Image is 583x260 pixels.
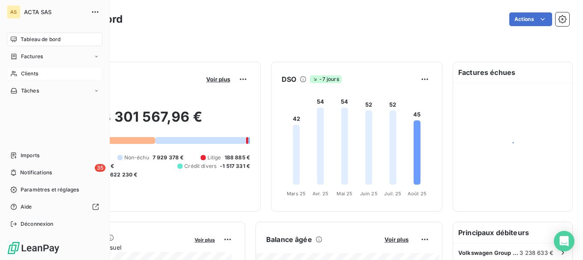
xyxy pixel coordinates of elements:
button: Voir plus [204,75,233,83]
h6: Balance âgée [266,234,312,245]
span: Tableau de bord [21,36,60,43]
span: Volkswagen Group [GEOGRAPHIC_DATA] [458,249,520,256]
a: Tableau de bord [7,33,102,46]
span: Voir plus [206,76,230,83]
span: Chiffre d'affaires mensuel [48,243,189,252]
a: Aide [7,200,102,214]
span: Factures [21,53,43,60]
div: Open Intercom Messenger [554,231,574,251]
span: 3 238 633 € [520,249,553,256]
span: Litige [207,154,221,161]
img: Logo LeanPay [7,241,60,255]
tspan: Mai 25 [337,191,352,197]
span: -622 230 € [108,171,138,179]
div: AS [7,5,21,19]
span: Aide [21,203,32,211]
button: Actions [509,12,552,26]
tspan: Avr. 25 [313,191,328,197]
h6: DSO [282,74,296,84]
span: Imports [21,152,39,159]
span: -7 jours [310,75,341,83]
span: Paramètres et réglages [21,186,79,194]
h6: Principaux débiteurs [453,222,572,243]
tspan: Août 25 [408,191,427,197]
a: Clients [7,67,102,81]
span: Tâches [21,87,39,95]
tspan: Juin 25 [360,191,378,197]
a: Factures [7,50,102,63]
span: Notifications [20,169,52,176]
span: 35 [95,164,105,172]
button: Voir plus [382,236,411,243]
h2: 13 301 567,96 € [48,108,250,134]
a: Imports [7,149,102,162]
a: Tâches [7,84,102,98]
span: Clients [21,70,38,78]
span: ACTA SAS [24,9,86,15]
a: Paramètres et réglages [7,183,102,197]
button: Voir plus [192,236,217,243]
span: Non-échu [124,154,149,161]
span: Crédit divers [184,162,216,170]
tspan: Juil. 25 [384,191,401,197]
span: Déconnexion [21,220,54,228]
tspan: Mars 25 [287,191,306,197]
span: -1 517 331 € [220,162,250,170]
span: 188 885 € [225,154,250,161]
span: Voir plus [195,237,215,243]
h6: Factures échues [453,62,572,83]
span: 7 929 378 € [153,154,184,161]
span: Voir plus [385,236,409,243]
